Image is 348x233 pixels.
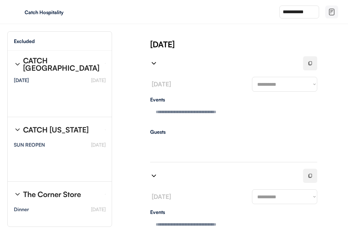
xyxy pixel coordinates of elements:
[150,129,317,134] div: Guests
[150,60,158,67] img: chevron-right%20%281%29.svg
[14,126,21,133] img: chevron-right%20%281%29.svg
[23,126,89,133] div: CATCH [US_STATE]
[91,142,106,148] font: [DATE]
[152,193,171,200] font: [DATE]
[25,10,102,15] div: Catch Hospitality
[91,77,106,83] font: [DATE]
[23,57,100,72] div: CATCH [GEOGRAPHIC_DATA]
[14,39,35,44] div: Excluded
[14,78,29,83] div: [DATE]
[150,39,348,50] div: [DATE]
[91,206,106,212] font: [DATE]
[14,191,21,198] img: chevron-right%20%281%29.svg
[14,207,29,212] div: Dinner
[23,191,81,198] div: The Corner Store
[150,210,317,215] div: Events
[328,8,335,16] img: file-02.svg
[150,172,158,180] img: chevron-right%20%281%29.svg
[150,97,317,102] div: Events
[14,61,21,68] img: chevron-right%20%281%29.svg
[152,80,171,88] font: [DATE]
[12,7,22,17] img: yH5BAEAAAAALAAAAAABAAEAAAIBRAA7
[14,142,45,147] div: SUN REOPEN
